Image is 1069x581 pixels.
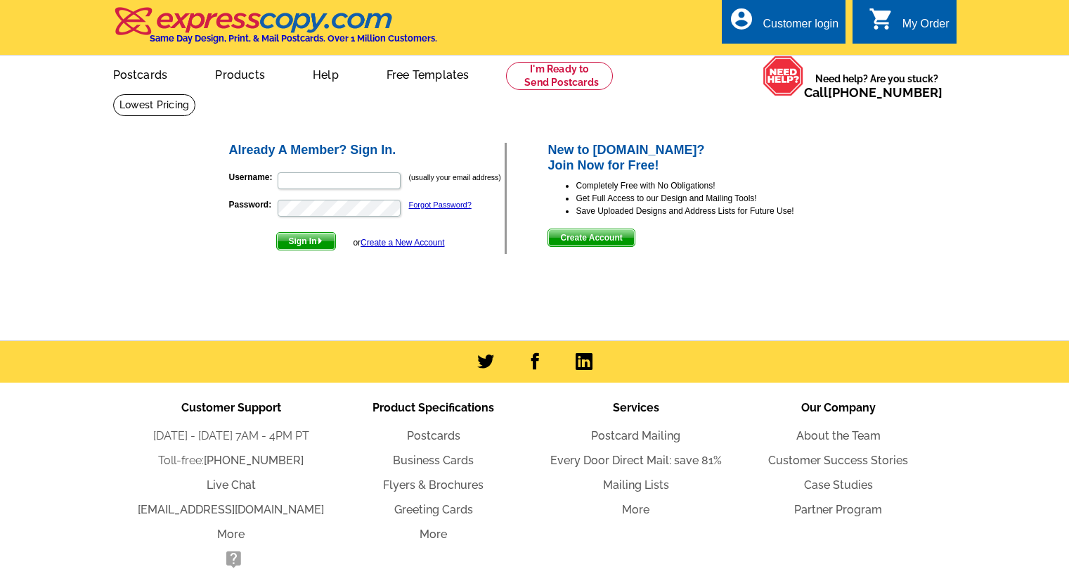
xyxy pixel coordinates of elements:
a: Customer Success Stories [768,454,908,467]
span: Our Company [801,401,876,414]
span: Customer Support [181,401,281,414]
h2: New to [DOMAIN_NAME]? Join Now for Free! [548,143,842,173]
h4: Same Day Design, Print, & Mail Postcards. Over 1 Million Customers. [150,33,437,44]
h2: Already A Member? Sign In. [229,143,505,158]
li: Toll-free: [130,452,332,469]
a: Products [193,57,287,90]
a: More [622,503,649,516]
label: Username: [229,171,276,184]
a: Postcards [91,57,190,90]
li: [DATE] - [DATE] 7AM - 4PM PT [130,428,332,445]
a: Help [290,57,361,90]
a: Same Day Design, Print, & Mail Postcards. Over 1 Million Customers. [113,17,437,44]
a: More [420,528,447,541]
span: Need help? Are you stuck? [804,72,950,100]
span: Sign In [277,233,335,250]
div: My Order [902,18,950,37]
li: Completely Free with No Obligations! [576,179,842,192]
span: Call [804,85,942,100]
a: More [217,528,245,541]
a: Forgot Password? [409,200,472,209]
a: Postcard Mailing [591,429,680,442]
a: Every Door Direct Mail: save 81% [550,454,722,467]
a: Live Chat [207,478,256,492]
a: Case Studies [804,478,873,492]
a: [EMAIL_ADDRESS][DOMAIN_NAME] [138,503,324,516]
a: shopping_cart My Order [869,15,950,33]
div: or [353,236,444,249]
a: [PHONE_NUMBER] [204,454,304,467]
a: Mailing Lists [603,478,669,492]
label: Password: [229,198,276,211]
a: Free Templates [364,57,492,90]
img: button-next-arrow-white.png [317,238,323,244]
span: Services [613,401,659,414]
a: Business Cards [393,454,474,467]
a: Flyers & Brochures [383,478,484,492]
span: Product Specifications [372,401,494,414]
button: Create Account [548,229,635,247]
i: account_circle [729,6,754,32]
a: Create a New Account [361,238,444,248]
a: [PHONE_NUMBER] [828,85,942,100]
i: shopping_cart [869,6,894,32]
img: help [763,56,804,96]
button: Sign In [276,232,336,250]
li: Save Uploaded Designs and Address Lists for Future Use! [576,205,842,217]
a: account_circle Customer login [729,15,838,33]
a: Greeting Cards [394,503,473,516]
small: (usually your email address) [409,173,501,181]
span: Create Account [548,229,634,246]
a: Postcards [407,429,460,442]
a: Partner Program [794,503,882,516]
div: Customer login [763,18,838,37]
a: About the Team [796,429,881,442]
li: Get Full Access to our Design and Mailing Tools! [576,192,842,205]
